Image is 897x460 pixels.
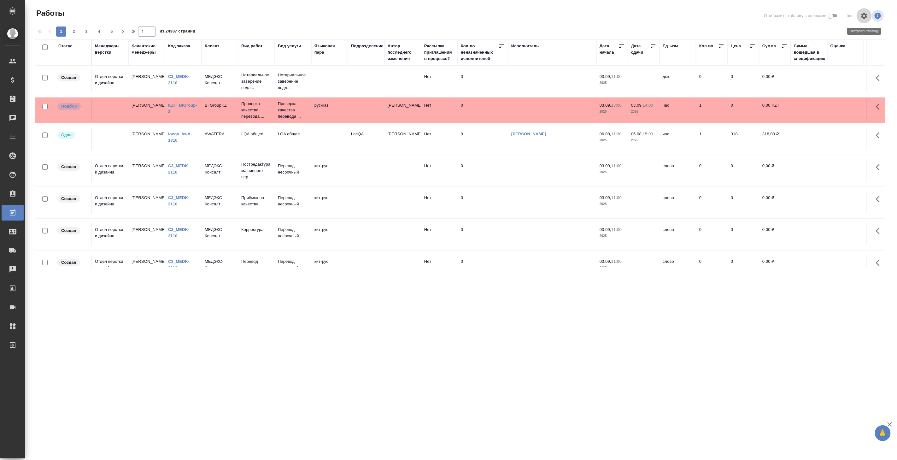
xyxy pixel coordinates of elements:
td: [PERSON_NAME] [128,160,165,182]
td: 0 [696,255,728,277]
div: Дата сдачи [631,43,650,56]
td: 0 [728,255,759,277]
div: Кол-во неназначенных исполнителей [461,43,499,62]
p: 2025 [600,233,625,239]
p: МЕДЭКС-Консалт [205,74,235,86]
p: 2025 [600,169,625,175]
span: Отобразить таблицу с оценками [764,13,827,19]
p: 03.09, [600,74,611,79]
td: Нет [421,255,458,277]
p: 2025 [600,109,625,115]
p: 11:00 [611,195,622,200]
td: [PERSON_NAME] [384,99,421,121]
p: 2025 [600,201,625,207]
td: кит-рус [311,192,348,214]
td: Нет [421,223,458,245]
p: Перевод несрочный [278,163,308,175]
td: [PERSON_NAME] [128,255,165,277]
p: Приёмка по качеству [241,195,272,207]
span: 2 [69,28,79,35]
td: 0 [458,255,508,277]
td: 0 [458,192,508,214]
td: 318,00 ₽ [759,128,791,150]
p: 2025 [631,109,656,115]
p: МЕДЭКС-Консалт [205,227,235,239]
td: [PERSON_NAME] [128,128,165,150]
div: Сумма [762,43,776,49]
p: МЕДЭКС-Консалт [205,163,235,175]
div: Клиент [205,43,219,49]
div: Оценка [830,43,846,49]
p: МЕДЭКС-Консалт [205,258,235,271]
td: 0 [696,70,728,92]
div: split button [844,11,857,21]
td: 0 [696,160,728,182]
td: Нет [421,70,458,92]
p: 15:00 [643,132,653,136]
button: Здесь прячутся важные кнопки [872,192,887,207]
button: Здесь прячутся важные кнопки [872,160,887,175]
span: Работы [35,8,64,18]
td: слово [660,160,696,182]
p: 03.09, [600,163,611,168]
td: [PERSON_NAME] [128,99,165,121]
div: Статус [58,43,73,49]
p: 06.08, [600,132,611,136]
td: кит-рус [311,255,348,277]
p: Создан [61,259,76,266]
div: Код заказа [168,43,190,49]
td: рус-каз [311,99,348,121]
td: 0 [728,192,759,214]
div: Заказ еще не согласован с клиентом, искать исполнителей рано [57,258,88,267]
td: LocQA [348,128,384,150]
td: [PERSON_NAME] [128,192,165,214]
td: слово [660,223,696,245]
p: AWATERA [205,131,235,137]
p: Создан [61,74,76,81]
p: Отдел верстки и дизайна [95,74,125,86]
p: Отдел верстки и дизайна [95,227,125,239]
p: Нотариальное заверение подл... [241,72,272,91]
div: Менеджер проверил работу исполнителя, передает ее на следующий этап [57,131,88,139]
p: Нотариальное заверение подл... [278,72,308,91]
a: C3_MEDK-2110 [168,195,190,206]
p: 03.09, [600,195,611,200]
td: 0 [728,160,759,182]
td: 0,00 ₽ [759,160,791,182]
div: Языковая пара [314,43,345,56]
p: 11:30 [611,132,622,136]
div: Заказ еще не согласован с клиентом, искать исполнителей рано [57,163,88,171]
p: 2025 [600,265,625,271]
p: Перевод несрочный [278,195,308,207]
button: Здесь прячутся важные кнопки [872,128,887,143]
div: Сумма, вошедшая в спецификацию [794,43,825,62]
p: 03.09, [600,103,611,108]
a: C3_MEDK-2110 [168,227,190,238]
p: 13:00 [611,103,622,108]
td: 0 [458,160,508,182]
p: BI GroupKZ [205,102,235,109]
td: 0 [696,192,728,214]
td: 318 [728,128,759,150]
p: Проверка качества перевода ... [241,101,272,120]
p: Сдан [61,132,72,138]
p: Создан [61,196,76,202]
p: 14:00 [643,103,653,108]
span: из 24387 страниц [160,27,195,37]
p: Отдел верстки и дизайна [95,163,125,175]
p: Перевод [241,258,272,265]
p: Постредактура машинного пер... [241,161,272,180]
td: Нет [421,192,458,214]
td: слово [660,192,696,214]
p: Создан [61,164,76,170]
p: 03.09, [600,259,611,264]
p: Корректура [241,227,272,233]
td: 0 [458,223,508,245]
p: МЕДЭКС-Консалт [205,195,235,207]
td: 0 [728,99,759,121]
div: Заказ еще не согласован с клиентом, искать исполнителей рано [57,195,88,203]
td: [PERSON_NAME] [128,70,165,92]
button: 2 [69,27,79,37]
p: Отдел верстки и дизайна [95,195,125,207]
p: Перевод несрочный [278,227,308,239]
